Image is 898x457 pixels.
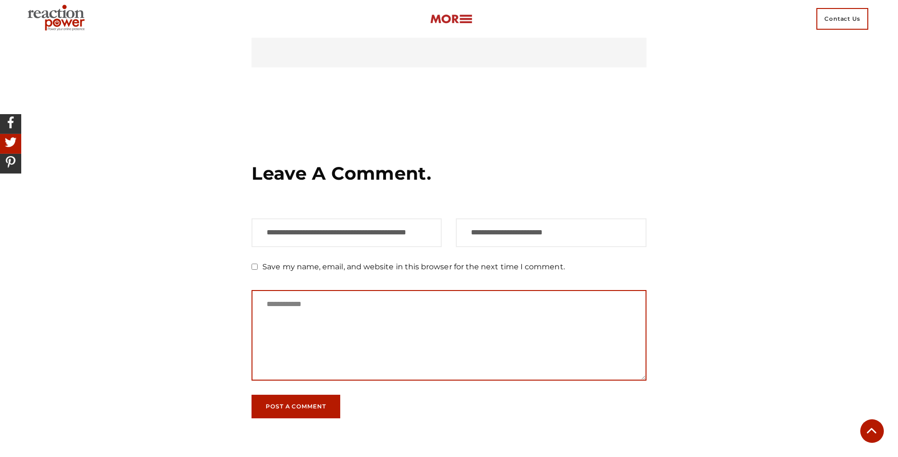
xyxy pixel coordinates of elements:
[252,162,646,185] h3: Leave a Comment.
[2,134,19,150] img: Share On Twitter
[2,154,19,170] img: Share On Pinterest
[816,8,868,30] span: Contact Us
[430,14,472,25] img: more-btn.png
[24,2,92,36] img: Executive Branding | Personal Branding Agency
[2,114,19,131] img: Share On Facebook
[252,395,340,418] button: Post a Comment
[266,404,326,409] span: Post a Comment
